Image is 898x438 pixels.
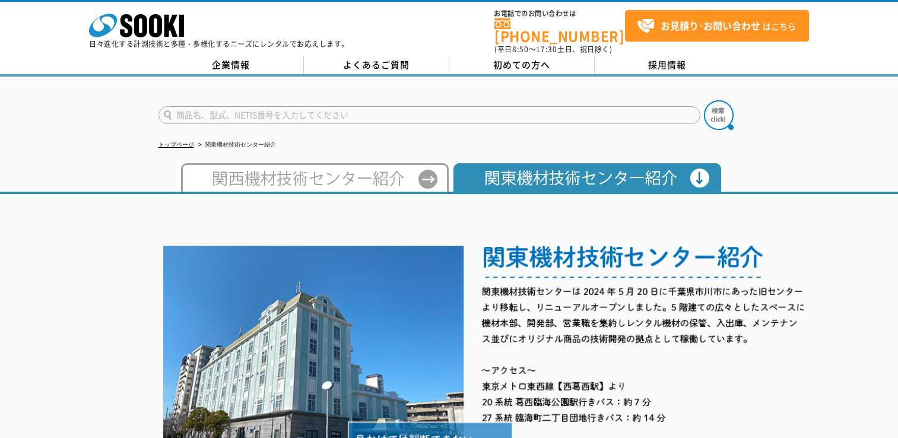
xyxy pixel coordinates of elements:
[304,56,449,74] a: よくあるご質問
[449,180,722,189] a: 関東機材技術センター紹介
[158,106,700,124] input: 商品名、型式、NETIS番号を入力してください
[196,139,276,151] li: 関東機材技術センター紹介
[625,10,809,42] a: お見積り･お問い合わせはこちら
[158,56,304,74] a: 企業情報
[637,17,796,35] span: はこちら
[493,58,550,71] span: 初めての方へ
[661,18,760,33] strong: お見積り･お問い合わせ
[449,163,722,192] img: 関東機材技術センター紹介
[494,44,612,55] span: (平日 ～ 土日、祝日除く)
[176,163,449,192] img: 西日本テクニカルセンター紹介
[595,56,740,74] a: 採用情報
[704,100,734,130] img: btn_search.png
[449,56,595,74] a: 初めての方へ
[89,40,349,47] p: 日々進化する計測技術と多種・多様化するニーズにレンタルでお応えします。
[536,44,557,55] span: 17:30
[176,180,449,189] a: 西日本テクニカルセンター紹介
[494,18,625,43] a: [PHONE_NUMBER]
[494,10,625,17] span: お電話でのお問い合わせは
[158,141,194,148] a: トップページ
[512,44,529,55] span: 8:50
